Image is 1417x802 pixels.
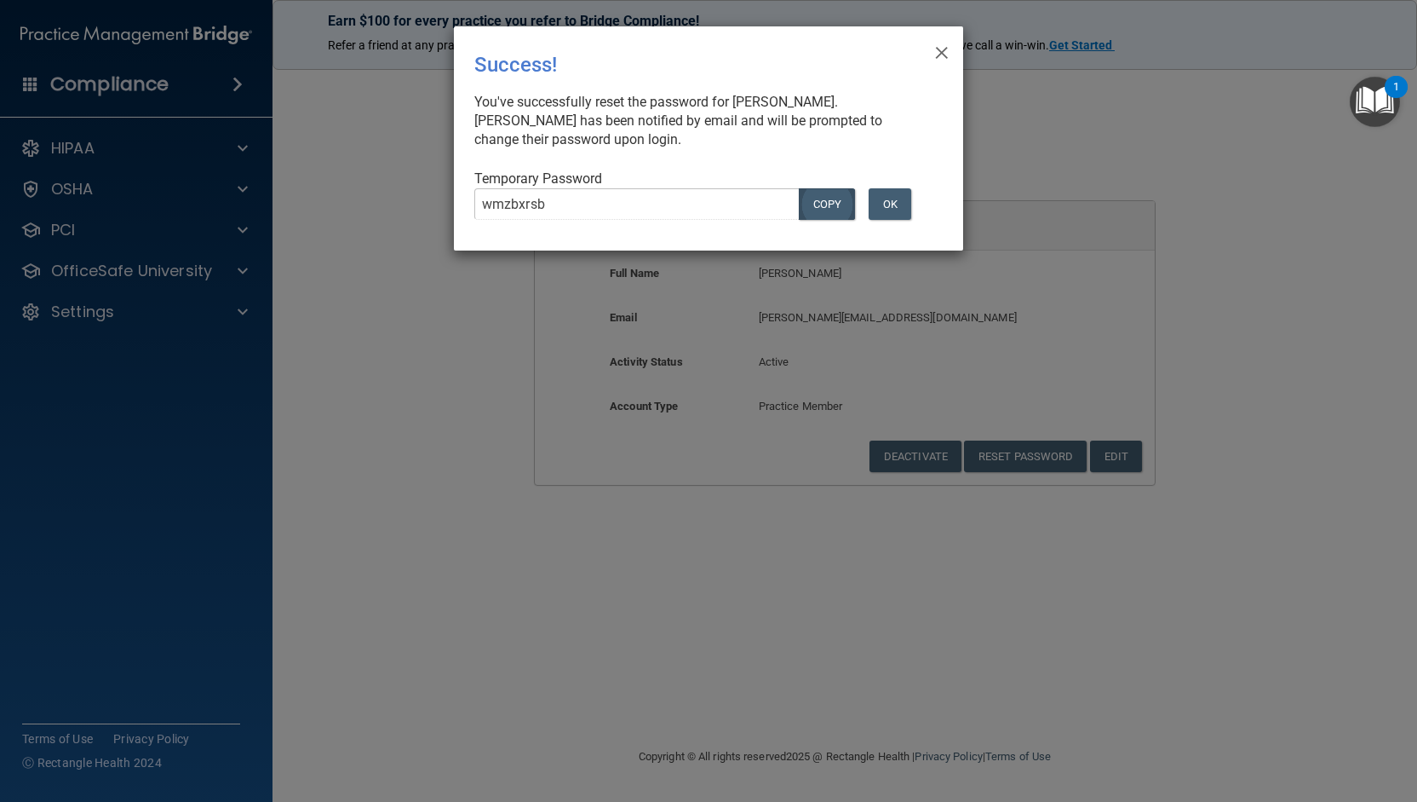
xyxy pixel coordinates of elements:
button: Open Resource Center, 1 new notification [1350,77,1400,127]
div: Success! [474,40,873,89]
span: × [934,33,949,67]
button: COPY [799,188,855,220]
div: 1 [1393,87,1399,109]
div: You've successfully reset the password for [PERSON_NAME]. [PERSON_NAME] has been notified by emai... [474,93,929,149]
button: OK [869,188,911,220]
span: Temporary Password [474,170,602,187]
